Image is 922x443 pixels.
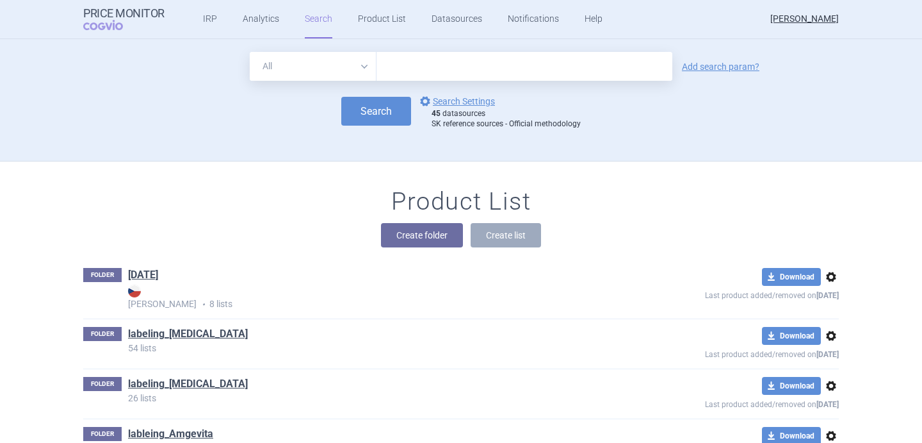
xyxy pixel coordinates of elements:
p: FOLDER [83,427,122,441]
img: CZ [128,285,141,297]
strong: Price Monitor [83,7,165,20]
h1: Product List [391,187,531,217]
p: 54 lists [128,344,612,353]
a: Price MonitorCOGVIO [83,7,165,31]
h1: labeling_Ezetrol [128,377,248,394]
p: 8 lists [128,285,612,311]
button: Download [762,268,821,286]
p: Last product added/removed on [612,395,839,411]
span: COGVIO [83,20,141,30]
a: Add search param? [682,62,759,71]
i: • [197,298,209,311]
p: 26 lists [128,394,612,403]
p: FOLDER [83,268,122,282]
button: Create folder [381,223,463,247]
strong: 45 [432,109,441,118]
p: Last product added/removed on [612,286,839,302]
button: Create list [471,223,541,247]
button: Search [341,97,411,126]
p: FOLDER [83,377,122,391]
strong: [DATE] [816,400,839,409]
strong: [PERSON_NAME] [128,285,612,309]
button: Download [762,327,821,345]
a: [DATE] [128,268,158,282]
h1: 2.3.2022 [128,268,158,285]
a: labeling_[MEDICAL_DATA] [128,327,248,341]
strong: [DATE] [816,350,839,359]
p: Last product added/removed on [612,345,839,361]
strong: [DATE] [816,291,839,300]
p: FOLDER [83,327,122,341]
button: Download [762,377,821,395]
div: datasources SK reference sources - Official methodology [432,109,581,129]
a: lableing_Amgevita [128,427,213,441]
a: Search Settings [417,94,495,109]
a: labeling_[MEDICAL_DATA] [128,377,248,391]
h1: labeling_Asacol [128,327,248,344]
